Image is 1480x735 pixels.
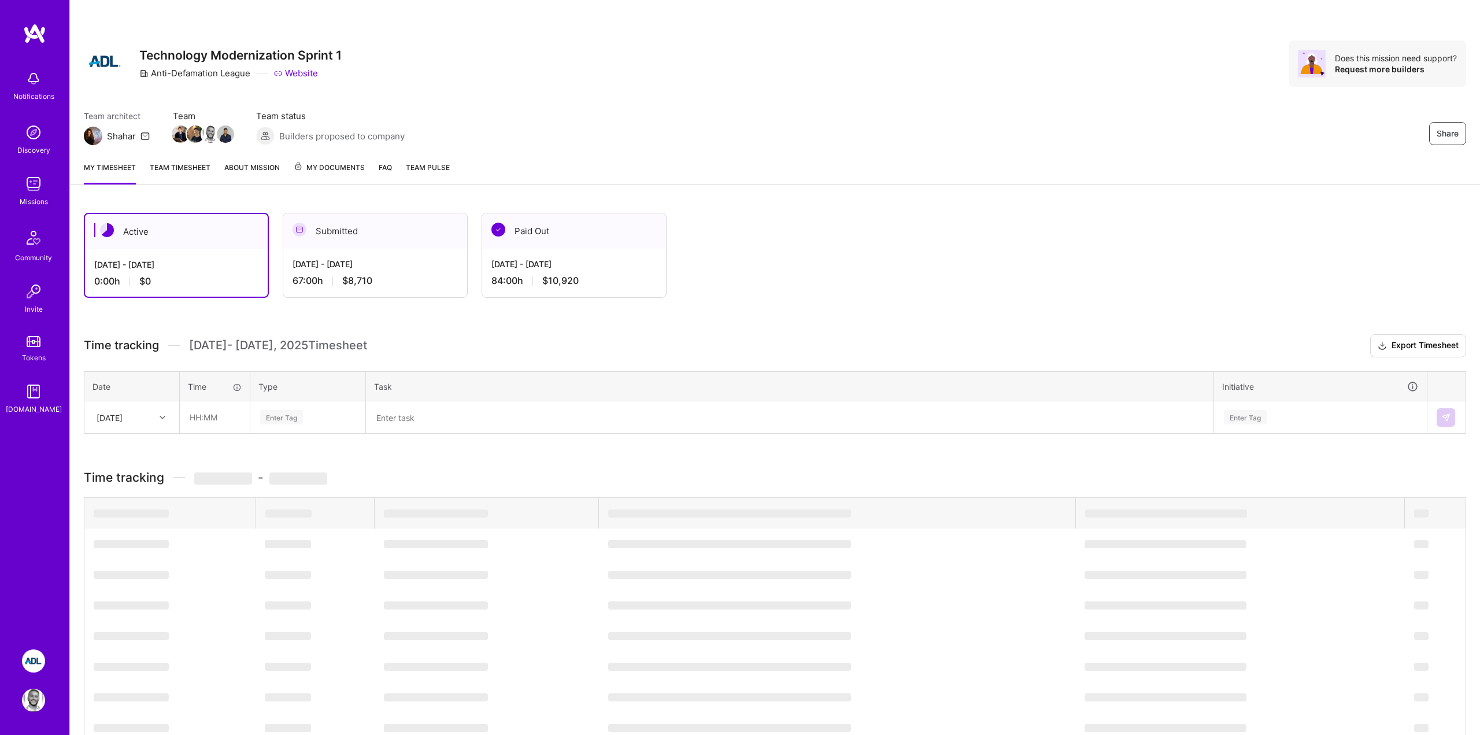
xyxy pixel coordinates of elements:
div: Enter Tag [260,408,303,426]
span: Builders proposed to company [279,130,405,142]
img: User Avatar [22,689,45,712]
span: ‌ [1414,509,1429,518]
button: Export Timesheet [1370,334,1466,357]
span: ‌ [1414,540,1429,548]
img: Submitted [293,223,306,237]
span: ‌ [608,724,851,732]
span: ‌ [265,663,311,671]
span: ‌ [1414,632,1429,640]
span: ‌ [94,571,169,579]
div: [DATE] - [DATE] [293,258,458,270]
img: Paid Out [491,223,505,237]
div: Enter Tag [1224,408,1267,426]
a: My timesheet [84,161,136,184]
div: Missions [20,195,48,208]
div: [DATE] [97,411,123,423]
div: [DATE] - [DATE] [94,258,258,271]
span: ‌ [608,509,851,518]
a: Team Member Avatar [173,124,188,144]
span: ‌ [1085,509,1247,518]
div: Initiative [1222,380,1419,393]
span: ‌ [94,663,169,671]
span: ‌ [1085,540,1246,548]
img: Team Member Avatar [187,125,204,143]
img: Avatar [1298,50,1326,77]
span: ‌ [384,509,488,518]
span: ‌ [384,632,488,640]
div: Does this mission need support? [1335,53,1457,64]
button: Share [1429,122,1466,145]
img: guide book [22,380,45,403]
span: ‌ [94,509,169,518]
span: ‌ [94,693,169,701]
img: Company Logo [84,40,125,82]
div: 67:00 h [293,275,458,287]
span: ‌ [384,571,488,579]
i: icon CompanyGray [139,69,149,78]
span: ‌ [1085,632,1246,640]
div: Shahar [107,130,136,142]
span: $10,920 [542,275,579,287]
div: Submitted [283,213,467,249]
img: discovery [22,121,45,144]
span: Team status [256,110,405,122]
span: ‌ [1414,724,1429,732]
span: ‌ [1085,663,1246,671]
a: Team Pulse [406,161,450,184]
span: $8,710 [342,275,372,287]
span: Team Pulse [406,163,450,172]
span: ‌ [265,632,311,640]
span: ‌ [94,632,169,640]
div: Invite [25,303,43,315]
span: ‌ [1085,571,1246,579]
th: Task [366,371,1214,401]
span: ‌ [384,693,488,701]
div: Time [188,381,242,393]
span: ‌ [1414,571,1429,579]
div: [DATE] - [DATE] [491,258,657,270]
div: Tokens [22,352,46,364]
span: ‌ [265,509,312,518]
div: Active [85,214,268,249]
span: $0 [139,275,151,287]
span: ‌ [265,724,311,732]
h3: Technology Modernization Sprint 1 [139,48,342,62]
a: ADL: Technology Modernization Sprint 1 [19,649,48,673]
img: Invite [22,280,45,303]
span: ‌ [608,632,851,640]
img: Active [100,223,114,237]
span: ‌ [608,571,851,579]
h3: Time tracking [84,470,1466,485]
span: ‌ [608,540,851,548]
span: ‌ [94,540,169,548]
img: Team Member Avatar [217,125,234,143]
img: Submit [1441,413,1451,422]
span: ‌ [384,663,488,671]
span: ‌ [265,693,311,701]
div: Paid Out [482,213,666,249]
span: ‌ [608,601,851,610]
span: Share [1437,128,1459,139]
a: FAQ [379,161,392,184]
span: ‌ [265,601,311,610]
div: [DOMAIN_NAME] [6,403,62,415]
span: ‌ [384,724,488,732]
i: icon Download [1378,340,1387,352]
div: Request more builders [1335,64,1457,75]
span: ‌ [94,601,169,610]
span: ‌ [265,540,311,548]
span: ‌ [608,663,851,671]
a: Website [273,67,318,79]
a: User Avatar [19,689,48,712]
i: icon Mail [140,131,150,141]
a: Team Member Avatar [203,124,218,144]
span: ‌ [1414,663,1429,671]
span: ‌ [1085,601,1246,610]
img: tokens [27,336,40,347]
img: Team Architect [84,127,102,145]
span: My Documents [294,161,365,174]
span: Team architect [84,110,150,122]
img: Team Member Avatar [172,125,189,143]
span: ‌ [1414,693,1429,701]
span: [DATE] - [DATE] , 2025 Timesheet [189,338,367,353]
